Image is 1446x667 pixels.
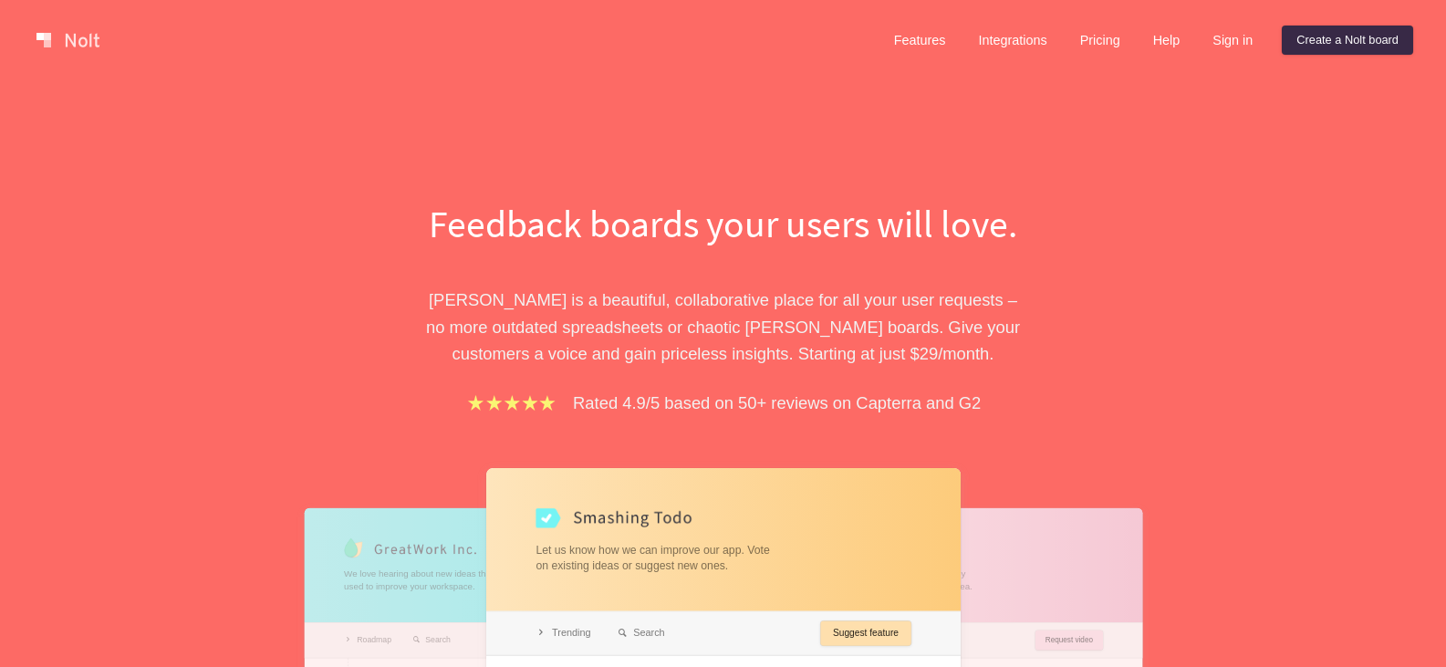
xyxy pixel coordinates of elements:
p: Rated 4.9/5 based on 50+ reviews on Capterra and G2 [573,390,981,416]
a: Help [1139,26,1195,55]
a: Integrations [963,26,1061,55]
p: [PERSON_NAME] is a beautiful, collaborative place for all your user requests – no more outdated s... [409,287,1038,367]
h1: Feedback boards your users will love. [409,197,1038,250]
img: stars.b067e34983.png [465,392,558,413]
a: Create a Nolt board [1282,26,1413,55]
a: Sign in [1198,26,1267,55]
a: Pricing [1066,26,1135,55]
a: Features [879,26,961,55]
